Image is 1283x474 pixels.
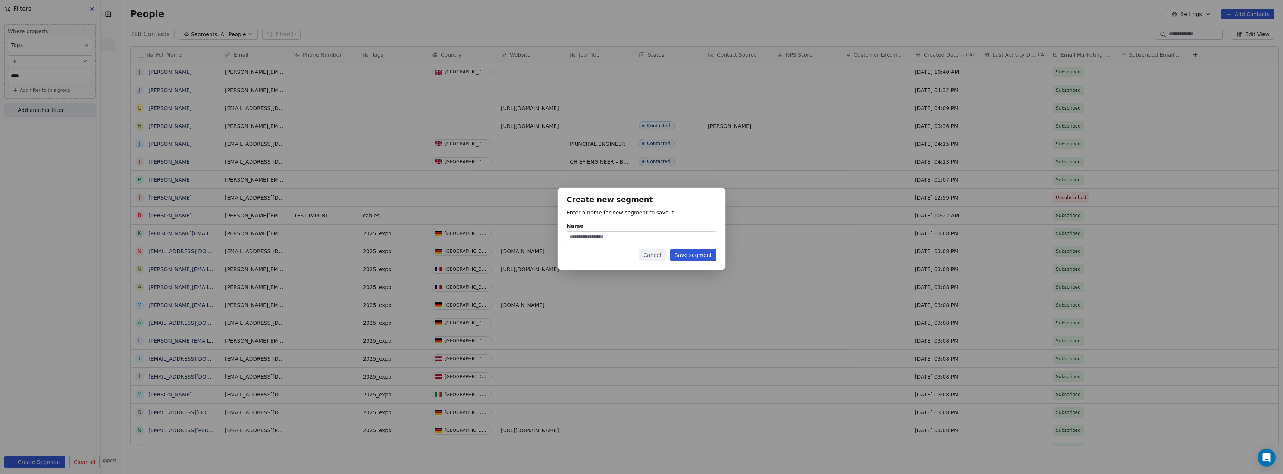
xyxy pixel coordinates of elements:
[567,222,716,230] div: Name
[567,232,716,243] input: Name
[670,249,716,261] button: Save segment
[567,209,716,216] p: Enter a name for new segment to save it
[639,249,665,261] button: Cancel
[567,197,716,204] h1: Create new segment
